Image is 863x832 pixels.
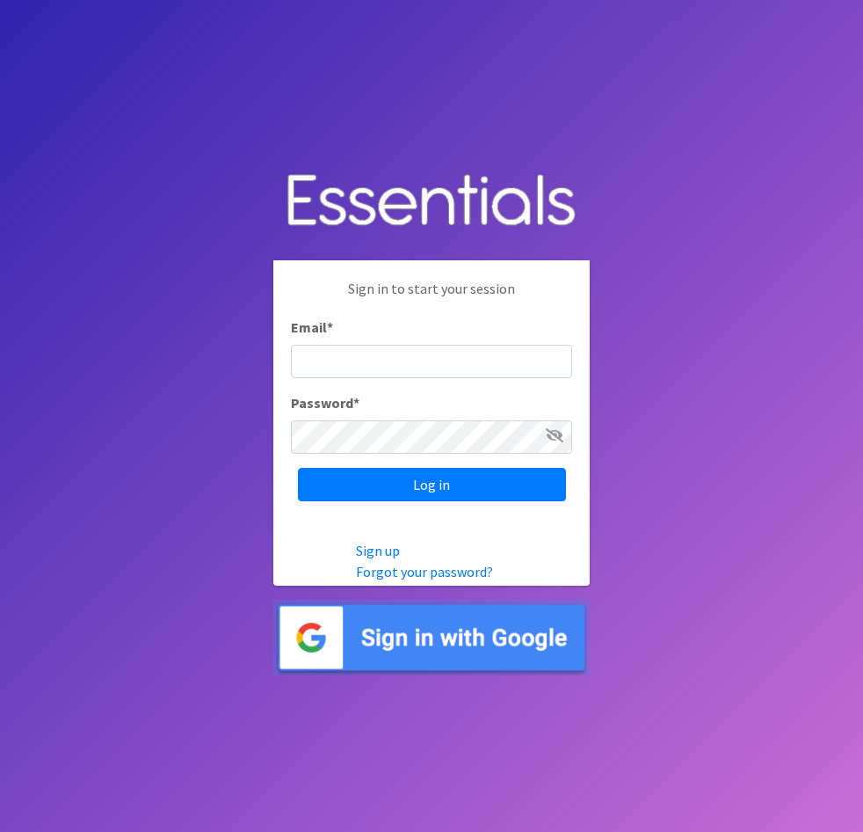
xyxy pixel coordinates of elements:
[291,317,333,338] label: Email
[273,157,590,247] img: Human Essentials
[298,468,566,501] input: Log in
[327,318,333,336] abbr: required
[356,563,493,580] a: Forgot your password?
[273,600,590,676] img: Sign in with Google
[291,392,359,413] label: Password
[291,278,572,317] p: Sign in to start your session
[356,542,400,559] a: Sign up
[353,394,359,412] abbr: required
